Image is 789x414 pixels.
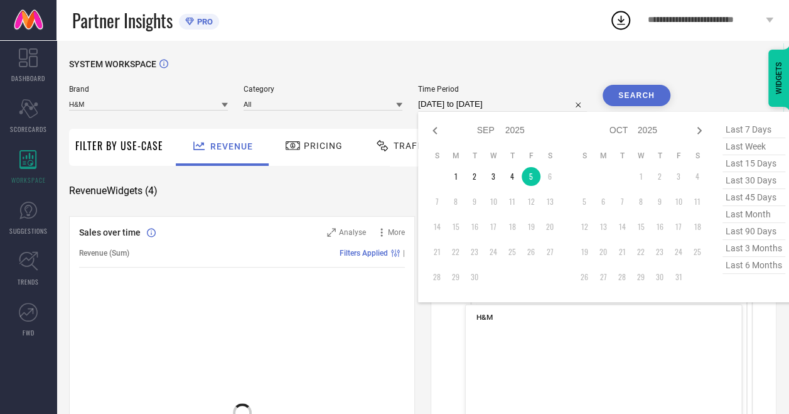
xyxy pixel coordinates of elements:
td: Mon Oct 27 2025 [594,268,613,286]
span: Revenue (Sum) [79,249,129,258]
td: Mon Oct 13 2025 [594,217,613,236]
td: Mon Oct 06 2025 [594,192,613,211]
td: Mon Sep 01 2025 [446,167,465,186]
td: Fri Sep 26 2025 [522,242,540,261]
td: Sat Oct 04 2025 [688,167,707,186]
span: SCORECARDS [10,124,47,134]
td: Tue Sep 09 2025 [465,192,484,211]
td: Tue Sep 02 2025 [465,167,484,186]
th: Monday [594,151,613,161]
div: Open download list [609,9,632,31]
td: Wed Oct 08 2025 [631,192,650,211]
td: Thu Sep 11 2025 [503,192,522,211]
td: Mon Sep 29 2025 [446,268,465,286]
td: Tue Oct 21 2025 [613,242,631,261]
td: Mon Sep 08 2025 [446,192,465,211]
span: SYSTEM WORKSPACE [69,59,156,69]
td: Tue Oct 14 2025 [613,217,631,236]
td: Thu Oct 30 2025 [650,268,669,286]
th: Tuesday [613,151,631,161]
span: Filter By Use-Case [75,138,163,153]
td: Tue Sep 30 2025 [465,268,484,286]
div: Previous month [427,123,443,138]
td: Thu Oct 23 2025 [650,242,669,261]
td: Thu Sep 04 2025 [503,167,522,186]
span: SUGGESTIONS [9,226,48,236]
td: Wed Oct 29 2025 [631,268,650,286]
td: Fri Sep 05 2025 [522,167,540,186]
td: Fri Oct 17 2025 [669,217,688,236]
span: WORKSPACE [11,175,46,185]
td: Thu Oct 02 2025 [650,167,669,186]
td: Fri Oct 24 2025 [669,242,688,261]
span: PRO [194,17,213,26]
span: Revenue [210,141,253,151]
span: Sales over time [79,227,141,237]
td: Thu Sep 18 2025 [503,217,522,236]
td: Wed Oct 01 2025 [631,167,650,186]
svg: Zoom [327,228,336,237]
td: Sat Sep 13 2025 [540,192,559,211]
td: Tue Oct 28 2025 [613,268,631,286]
span: Category [244,85,402,94]
span: Partner Insights [72,8,173,33]
td: Wed Oct 15 2025 [631,217,650,236]
th: Saturday [688,151,707,161]
td: Wed Oct 22 2025 [631,242,650,261]
td: Wed Sep 03 2025 [484,167,503,186]
input: Select time period [418,97,587,112]
th: Tuesday [465,151,484,161]
td: Sun Sep 21 2025 [427,242,446,261]
th: Sunday [427,151,446,161]
span: More [388,228,405,237]
th: Monday [446,151,465,161]
th: Sunday [575,151,594,161]
td: Mon Oct 20 2025 [594,242,613,261]
span: H&M [476,313,493,322]
td: Sat Oct 11 2025 [688,192,707,211]
td: Tue Sep 23 2025 [465,242,484,261]
td: Wed Sep 17 2025 [484,217,503,236]
td: Sat Oct 18 2025 [688,217,707,236]
td: Fri Oct 03 2025 [669,167,688,186]
span: Brand [69,85,228,94]
td: Thu Oct 09 2025 [650,192,669,211]
td: Wed Sep 24 2025 [484,242,503,261]
span: | [403,249,405,258]
td: Sun Sep 28 2025 [427,268,446,286]
td: Fri Sep 12 2025 [522,192,540,211]
td: Tue Oct 07 2025 [613,192,631,211]
td: Sat Sep 06 2025 [540,167,559,186]
td: Sun Sep 07 2025 [427,192,446,211]
td: Sun Sep 14 2025 [427,217,446,236]
td: Mon Sep 15 2025 [446,217,465,236]
span: Pricing [304,141,343,151]
span: Analyse [339,228,366,237]
td: Sat Oct 25 2025 [688,242,707,261]
th: Thursday [503,151,522,161]
span: last 15 days [722,155,785,172]
span: last 45 days [722,189,785,206]
th: Wednesday [484,151,503,161]
span: Revenue Widgets ( 4 ) [69,185,158,197]
td: Sun Oct 19 2025 [575,242,594,261]
th: Friday [522,151,540,161]
td: Thu Sep 25 2025 [503,242,522,261]
span: Traffic [394,141,432,151]
th: Thursday [650,151,669,161]
span: last month [722,206,785,223]
button: Search [603,85,670,106]
td: Sun Oct 26 2025 [575,268,594,286]
div: Next month [692,123,707,138]
span: last 7 days [722,121,785,138]
span: Filters Applied [340,249,388,258]
td: Sat Sep 27 2025 [540,242,559,261]
span: last week [722,138,785,155]
span: last 3 months [722,240,785,257]
td: Tue Sep 16 2025 [465,217,484,236]
span: FWD [23,328,35,337]
td: Sun Oct 05 2025 [575,192,594,211]
span: last 90 days [722,223,785,240]
th: Wednesday [631,151,650,161]
span: last 30 days [722,172,785,189]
